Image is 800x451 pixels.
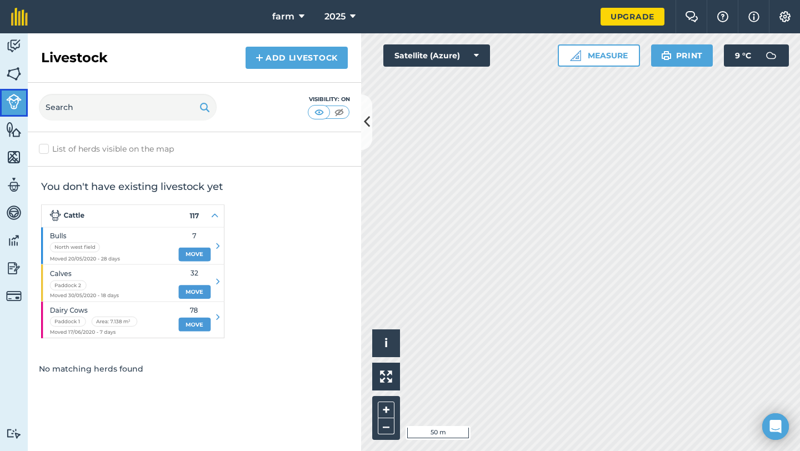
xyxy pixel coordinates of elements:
[735,44,751,67] span: 9 ° C
[661,49,672,62] img: svg+xml;base64,PHN2ZyB4bWxucz0iaHR0cDovL3d3dy53My5vcmcvMjAwMC9zdmciIHdpZHRoPSIxOSIgaGVpZ2h0PSIyNC...
[28,352,361,386] div: No matching herds found
[312,107,326,118] img: svg+xml;base64,PHN2ZyB4bWxucz0iaHR0cDovL3d3dy53My5vcmcvMjAwMC9zdmciIHdpZHRoPSI1MCIgaGVpZ2h0PSI0MC...
[378,418,394,434] button: –
[41,49,108,67] h2: Livestock
[6,149,22,166] img: svg+xml;base64,PHN2ZyB4bWxucz0iaHR0cDovL3d3dy53My5vcmcvMjAwMC9zdmciIHdpZHRoPSI1NiIgaGVpZ2h0PSI2MC...
[308,95,350,104] div: Visibility: On
[272,10,294,23] span: farm
[199,101,210,114] img: svg+xml;base64,PHN2ZyB4bWxucz0iaHR0cDovL3d3dy53My5vcmcvMjAwMC9zdmciIHdpZHRoPSIxOSIgaGVpZ2h0PSIyNC...
[11,8,28,26] img: fieldmargin Logo
[558,44,640,67] button: Measure
[6,66,22,82] img: svg+xml;base64,PHN2ZyB4bWxucz0iaHR0cDovL3d3dy53My5vcmcvMjAwMC9zdmciIHdpZHRoPSI1NiIgaGVpZ2h0PSI2MC...
[760,44,782,67] img: svg+xml;base64,PD94bWwgdmVyc2lvbj0iMS4wIiBlbmNvZGluZz0idXRmLTgiPz4KPCEtLSBHZW5lcmF0b3I6IEFkb2JlIE...
[651,44,713,67] button: Print
[324,10,346,23] span: 2025
[6,260,22,277] img: svg+xml;base64,PD94bWwgdmVyc2lvbj0iMS4wIiBlbmNvZGluZz0idXRmLTgiPz4KPCEtLSBHZW5lcmF0b3I6IEFkb2JlIE...
[570,50,581,61] img: Ruler icon
[6,232,22,249] img: svg+xml;base64,PD94bWwgdmVyc2lvbj0iMS4wIiBlbmNvZGluZz0idXRmLTgiPz4KPCEtLSBHZW5lcmF0b3I6IEFkb2JlIE...
[39,94,217,121] input: Search
[762,413,789,440] div: Open Intercom Messenger
[6,94,22,109] img: svg+xml;base64,PD94bWwgdmVyc2lvbj0iMS4wIiBlbmNvZGluZz0idXRmLTgiPz4KPCEtLSBHZW5lcmF0b3I6IEFkb2JlIE...
[6,288,22,304] img: svg+xml;base64,PD94bWwgdmVyc2lvbj0iMS4wIiBlbmNvZGluZz0idXRmLTgiPz4KPCEtLSBHZW5lcmF0b3I6IEFkb2JlIE...
[378,402,394,418] button: +
[332,107,346,118] img: svg+xml;base64,PHN2ZyB4bWxucz0iaHR0cDovL3d3dy53My5vcmcvMjAwMC9zdmciIHdpZHRoPSI1MCIgaGVpZ2h0PSI0MC...
[39,143,350,155] label: List of herds visible on the map
[716,11,729,22] img: A question mark icon
[372,329,400,357] button: i
[383,44,490,67] button: Satellite (Azure)
[256,51,263,64] img: svg+xml;base64,PHN2ZyB4bWxucz0iaHR0cDovL3d3dy53My5vcmcvMjAwMC9zdmciIHdpZHRoPSIxNCIgaGVpZ2h0PSIyNC...
[6,121,22,138] img: svg+xml;base64,PHN2ZyB4bWxucz0iaHR0cDovL3d3dy53My5vcmcvMjAwMC9zdmciIHdpZHRoPSI1NiIgaGVpZ2h0PSI2MC...
[6,204,22,221] img: svg+xml;base64,PD94bWwgdmVyc2lvbj0iMS4wIiBlbmNvZGluZz0idXRmLTgiPz4KPCEtLSBHZW5lcmF0b3I6IEFkb2JlIE...
[724,44,789,67] button: 9 °C
[6,177,22,193] img: svg+xml;base64,PD94bWwgdmVyc2lvbj0iMS4wIiBlbmNvZGluZz0idXRmLTgiPz4KPCEtLSBHZW5lcmF0b3I6IEFkb2JlIE...
[601,8,664,26] a: Upgrade
[6,38,22,54] img: svg+xml;base64,PD94bWwgdmVyc2lvbj0iMS4wIiBlbmNvZGluZz0idXRmLTgiPz4KPCEtLSBHZW5lcmF0b3I6IEFkb2JlIE...
[246,47,348,69] a: Add Livestock
[778,11,792,22] img: A cog icon
[6,428,22,439] img: svg+xml;base64,PD94bWwgdmVyc2lvbj0iMS4wIiBlbmNvZGluZz0idXRmLTgiPz4KPCEtLSBHZW5lcmF0b3I6IEFkb2JlIE...
[41,180,348,193] h2: You don't have existing livestock yet
[380,370,392,383] img: Four arrows, one pointing top left, one top right, one bottom right and the last bottom left
[685,11,698,22] img: Two speech bubbles overlapping with the left bubble in the forefront
[384,336,388,350] span: i
[748,10,759,23] img: svg+xml;base64,PHN2ZyB4bWxucz0iaHR0cDovL3d3dy53My5vcmcvMjAwMC9zdmciIHdpZHRoPSIxNyIgaGVpZ2h0PSIxNy...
